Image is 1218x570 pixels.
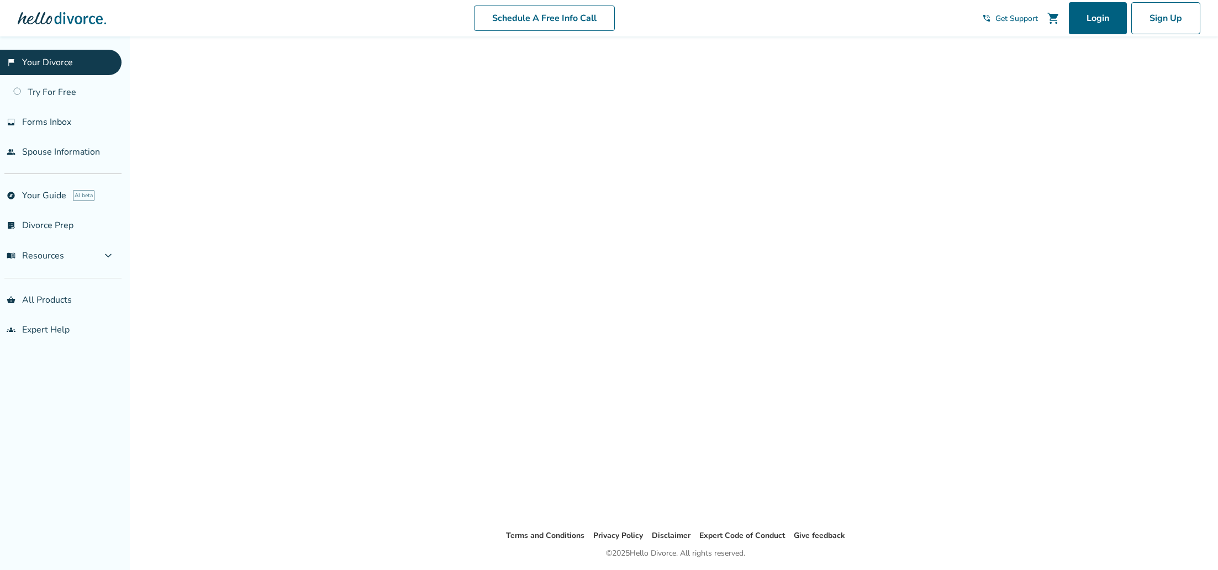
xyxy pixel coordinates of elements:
span: Resources [7,250,64,262]
div: © 2025 Hello Divorce. All rights reserved. [606,547,745,560]
span: inbox [7,118,15,126]
span: menu_book [7,251,15,260]
span: shopping_cart [1047,12,1060,25]
a: Sign Up [1131,2,1200,34]
li: Disclaimer [652,529,690,542]
span: phone_in_talk [982,14,991,23]
span: AI beta [73,190,94,201]
a: phone_in_talkGet Support [982,13,1038,24]
li: Give feedback [794,529,845,542]
span: flag_2 [7,58,15,67]
span: shopping_basket [7,295,15,304]
a: Privacy Policy [593,530,643,541]
span: Get Support [995,13,1038,24]
span: list_alt_check [7,221,15,230]
a: Login [1069,2,1127,34]
span: Forms Inbox [22,116,71,128]
a: Terms and Conditions [506,530,584,541]
a: Schedule A Free Info Call [474,6,615,31]
span: explore [7,191,15,200]
span: expand_more [102,249,115,262]
span: people [7,147,15,156]
span: groups [7,325,15,334]
a: Expert Code of Conduct [699,530,785,541]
